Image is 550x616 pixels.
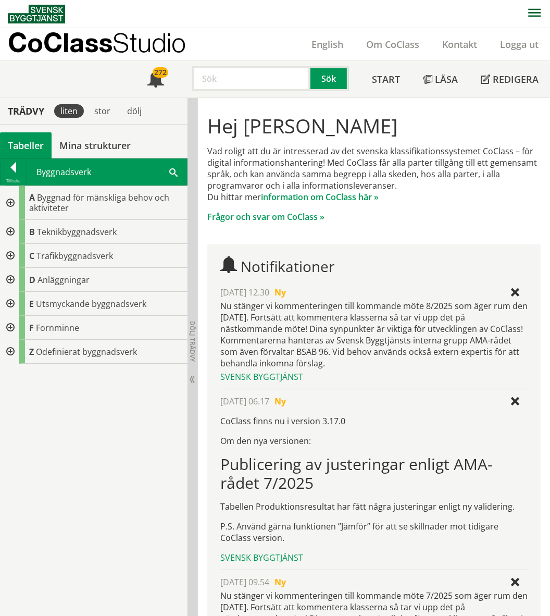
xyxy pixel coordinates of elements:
span: A [29,192,35,203]
div: stor [88,104,117,118]
a: CoClassStudio [8,28,208,60]
button: Sök [310,66,349,91]
a: English [300,38,355,51]
p: P.S. Använd gärna funktionen ”Jämför” för att se skillnader mot tidigare CoClass version. [220,521,528,544]
p: CoClass finns nu i version 3.17.0 [220,415,528,427]
span: [DATE] 06.17 [220,396,269,407]
span: [DATE] 12.30 [220,287,269,298]
a: Start [360,61,411,97]
span: Ny [274,287,286,298]
p: Vad roligt att du är intresserad av det svenska klassifikationssystemet CoClass – för digital inf... [207,145,541,203]
span: Redigera [493,73,539,85]
span: Dölj trädvy [188,321,197,362]
a: Frågor och svar om CoClass » [207,211,324,223]
span: Z [29,346,34,358]
div: liten [54,104,84,118]
input: Sök [192,66,310,91]
span: B [29,226,35,238]
div: Byggnadsverk [27,159,187,185]
span: Ny [274,396,286,407]
img: Svensk Byggtjänst [8,5,65,23]
a: information om CoClass här » [261,191,379,203]
a: Kontakt [431,38,489,51]
div: 272 [153,67,168,78]
span: Odefinierat byggnadsverk [36,346,137,358]
span: Anläggningar [37,274,90,286]
a: Om CoClass [355,38,431,51]
p: CoClass [8,36,186,48]
span: D [29,274,35,286]
span: F [29,322,34,334]
div: Svensk Byggtjänst [220,371,528,383]
a: Läsa [411,61,469,97]
a: Mina strukturer [52,132,139,158]
p: Om den nya versionen: [220,435,528,447]
span: Byggnad för mänskliga behov och aktiviteter [29,192,169,214]
h1: Publicering av justeringar enligt AMA-rådet 7/2025 [220,455,528,492]
p: Tabellen Produktionsresultat har fått några justeringar enligt ny validering. [220,501,528,512]
span: Utsmyckande byggnadsverk [36,298,146,310]
div: Nu stänger vi kommenteringen till kommande möte 8/2025 som äger rum den [DATE]. Fortsätt att komm... [220,300,528,369]
span: Läsa [435,73,458,85]
a: 272 [136,61,176,97]
span: [DATE] 09.54 [220,576,269,588]
span: Sök i tabellen [169,166,178,177]
div: Tillbaka [1,177,27,185]
a: Redigera [469,61,550,97]
span: Notifikationer [241,256,334,276]
div: Trädvy [2,105,50,117]
h1: Hej [PERSON_NAME] [207,114,541,137]
span: E [29,298,34,310]
span: Fornminne [36,322,79,334]
div: dölj [121,104,148,118]
span: Start [372,73,400,85]
span: Ny [274,576,286,588]
div: Svensk Byggtjänst [220,552,528,563]
span: Studio [113,27,186,58]
a: Logga ut [489,38,550,51]
span: Teknikbyggnadsverk [37,226,117,238]
span: Notifikationer [147,72,164,89]
span: C [29,250,34,262]
span: Trafikbyggnadsverk [36,250,113,262]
